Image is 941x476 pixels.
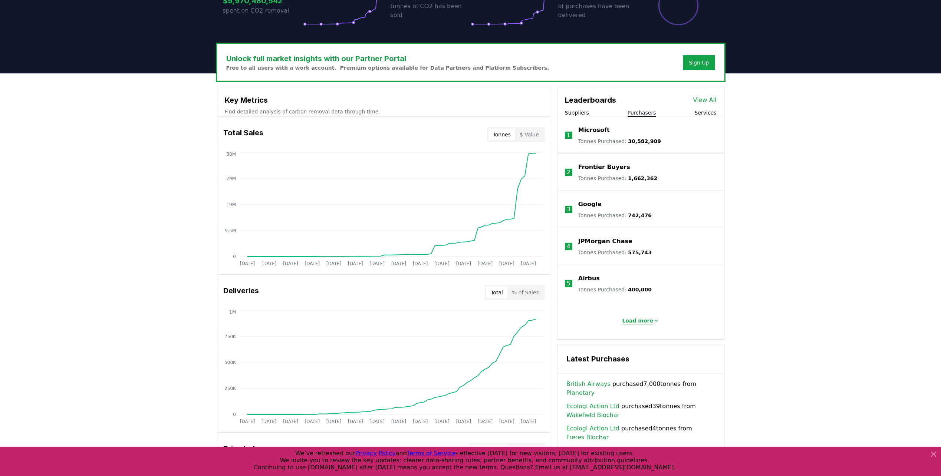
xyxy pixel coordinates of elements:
tspan: [DATE] [456,419,471,424]
p: 1 [567,131,570,140]
button: Services [694,109,716,116]
tspan: [DATE] [348,419,363,424]
span: 400,000 [628,287,652,292]
tspan: [DATE] [305,261,320,266]
a: Microsoft [578,126,610,135]
a: Wakefield Biochar [566,411,619,420]
p: Tonnes Purchased : [578,249,652,256]
tspan: [DATE] [412,261,428,266]
button: Suppliers [565,109,589,116]
a: Ecologi Action Ltd [566,424,619,433]
a: JPMorgan Chase [578,237,632,246]
a: Google [578,200,602,209]
tspan: 0 [233,254,236,259]
a: Frontier Buyers [578,163,630,172]
h3: Price Index [223,443,264,458]
span: purchased 39 tonnes from [566,402,715,420]
tspan: [DATE] [326,419,341,424]
p: Find detailed analysis of carbon removal data through time. [225,108,543,115]
a: Planetary [566,389,595,397]
tspan: 38M [226,152,236,157]
p: of purchases have been delivered [558,2,638,20]
p: Free to all users with a work account. Premium options available for Data Partners and Platform S... [226,64,549,72]
button: Purchasers [628,109,656,116]
h3: Unlock full market insights with our Partner Portal [226,53,549,64]
tspan: [DATE] [521,261,536,266]
tspan: [DATE] [283,419,298,424]
h3: Latest Purchases [566,353,715,364]
p: 3 [567,205,570,214]
tspan: [DATE] [434,419,450,424]
tspan: [DATE] [391,419,406,424]
button: Aggregate [507,444,543,456]
tspan: [DATE] [499,419,514,424]
p: Tonnes Purchased : [578,138,661,145]
tspan: [DATE] [305,419,320,424]
h3: Total Sales [223,127,263,142]
button: Total [486,287,507,298]
tspan: [DATE] [499,261,514,266]
span: purchased 7,000 tonnes from [566,380,715,397]
tspan: [DATE] [412,419,428,424]
tspan: 500K [224,360,236,365]
a: Airbus [578,274,600,283]
h3: Deliveries [223,285,259,300]
p: Tonnes Purchased : [578,175,657,182]
tspan: 9.5M [225,228,236,233]
p: Tonnes Purchased : [578,212,652,219]
tspan: [DATE] [456,261,471,266]
p: spent on CO2 removal [223,6,303,15]
tspan: [DATE] [477,261,493,266]
p: tonnes of CO2 has been sold [391,2,471,20]
a: Freres Biochar [566,433,609,442]
span: purchased 4 tonnes from [566,424,715,442]
button: By Method [471,444,507,456]
tspan: 0 [233,412,236,417]
tspan: [DATE] [369,261,385,266]
tspan: [DATE] [521,419,536,424]
tspan: [DATE] [348,261,363,266]
h3: Key Metrics [225,95,543,106]
p: Tonnes Purchased : [578,286,652,293]
span: purchased 11 tonnes from [566,446,715,464]
tspan: [DATE] [240,261,255,266]
h3: Leaderboards [565,95,616,106]
tspan: [DATE] [369,419,385,424]
p: 4 [567,242,570,251]
a: Sign Up [689,59,709,66]
p: Load more [622,317,653,324]
p: 2 [567,168,570,177]
tspan: [DATE] [434,261,450,266]
a: British Airways [566,380,611,389]
button: % of Sales [507,287,543,298]
button: Tonnes [488,129,515,141]
tspan: [DATE] [240,419,255,424]
a: View All [693,96,717,105]
tspan: [DATE] [477,419,493,424]
tspan: 19M [226,202,236,207]
button: Sign Up [683,55,715,70]
button: Load more [616,313,665,328]
span: 1,662,362 [628,175,657,181]
a: Ecologi Action Ltd [566,446,619,455]
tspan: 29M [226,176,236,181]
tspan: 750K [224,334,236,339]
tspan: [DATE] [326,261,341,266]
span: 30,582,909 [628,138,661,144]
tspan: [DATE] [283,261,298,266]
span: 575,743 [628,249,652,255]
p: 5 [567,279,570,288]
a: Ecologi Action Ltd [566,402,619,411]
button: $ Value [515,129,543,141]
tspan: 250K [224,386,236,391]
span: 742,476 [628,212,652,218]
tspan: [DATE] [261,419,276,424]
tspan: [DATE] [391,261,406,266]
tspan: [DATE] [261,261,276,266]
